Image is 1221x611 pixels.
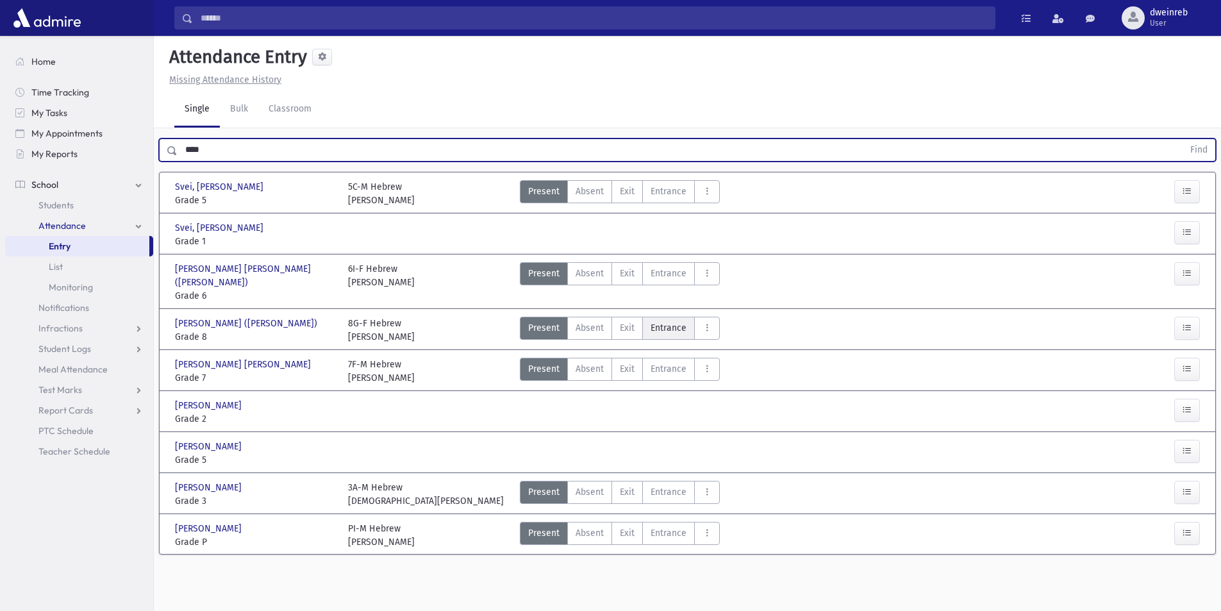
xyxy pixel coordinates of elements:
a: Entry [5,236,149,256]
span: Grade 7 [175,371,335,385]
span: Exit [620,185,635,198]
span: Grade 1 [175,235,335,248]
u: Missing Attendance History [169,74,281,85]
a: Report Cards [5,400,153,421]
span: Grade 5 [175,194,335,207]
a: Time Tracking [5,82,153,103]
span: Students [38,199,74,211]
span: List [49,261,63,272]
span: Teacher Schedule [38,446,110,457]
span: Absent [576,267,604,280]
span: Time Tracking [31,87,89,98]
a: School [5,174,153,195]
span: My Reports [31,148,78,160]
span: Present [528,185,560,198]
a: List [5,256,153,277]
span: Entrance [651,185,686,198]
a: Test Marks [5,380,153,400]
div: 5C-M Hebrew [PERSON_NAME] [348,180,415,207]
span: Notifications [38,302,89,314]
span: Present [528,526,560,540]
a: Attendance [5,215,153,236]
span: Grade 5 [175,453,335,467]
span: Grade 3 [175,494,335,508]
div: AttTypes [520,522,720,549]
a: Infractions [5,318,153,339]
span: Monitoring [49,281,93,293]
span: Absent [576,185,604,198]
span: [PERSON_NAME] [PERSON_NAME] ([PERSON_NAME]) [175,262,335,289]
a: Classroom [258,92,322,128]
span: Home [31,56,56,67]
span: [PERSON_NAME] ([PERSON_NAME]) [175,317,320,330]
span: Entry [49,240,71,252]
span: Present [528,362,560,376]
a: Bulk [220,92,258,128]
a: Single [174,92,220,128]
a: Missing Attendance History [164,74,281,85]
span: Grade 8 [175,330,335,344]
span: Entrance [651,267,686,280]
span: Exit [620,321,635,335]
div: 7F-M Hebrew [PERSON_NAME] [348,358,415,385]
span: Entrance [651,526,686,540]
span: Svei, [PERSON_NAME] [175,221,266,235]
span: Student Logs [38,343,91,355]
div: AttTypes [520,262,720,303]
span: [PERSON_NAME] [PERSON_NAME] [175,358,313,371]
span: My Tasks [31,107,67,119]
span: Infractions [38,322,83,334]
div: AttTypes [520,481,720,508]
span: Grade 6 [175,289,335,303]
span: School [31,179,58,190]
span: Present [528,267,560,280]
div: 8G-F Hebrew [PERSON_NAME] [348,317,415,344]
span: Exit [620,485,635,499]
span: [PERSON_NAME] [175,522,244,535]
span: Exit [620,267,635,280]
div: AttTypes [520,180,720,207]
a: My Tasks [5,103,153,123]
a: Student Logs [5,339,153,359]
span: Exit [620,526,635,540]
a: Monitoring [5,277,153,297]
a: Students [5,195,153,215]
div: AttTypes [520,317,720,344]
span: [PERSON_NAME] [175,481,244,494]
a: Home [5,51,153,72]
span: PTC Schedule [38,425,94,437]
span: Report Cards [38,405,93,416]
span: Present [528,485,560,499]
a: My Reports [5,144,153,164]
span: Grade 2 [175,412,335,426]
span: Svei, [PERSON_NAME] [175,180,266,194]
a: My Appointments [5,123,153,144]
div: 6I-F Hebrew [PERSON_NAME] [348,262,415,303]
span: Attendance [38,220,86,231]
div: 3A-M Hebrew [DEMOGRAPHIC_DATA][PERSON_NAME] [348,481,504,508]
span: Entrance [651,321,686,335]
span: [PERSON_NAME] [175,399,244,412]
h5: Attendance Entry [164,46,307,68]
span: Absent [576,321,604,335]
div: PI-M Hebrew [PERSON_NAME] [348,522,415,549]
span: Entrance [651,362,686,376]
span: Meal Attendance [38,364,108,375]
span: Test Marks [38,384,82,396]
a: Notifications [5,297,153,318]
span: Absent [576,526,604,540]
span: Grade P [175,535,335,549]
a: Meal Attendance [5,359,153,380]
div: AttTypes [520,358,720,385]
a: PTC Schedule [5,421,153,441]
span: Entrance [651,485,686,499]
button: Find [1183,139,1215,161]
span: Absent [576,362,604,376]
span: [PERSON_NAME] [175,440,244,453]
input: Search [193,6,995,29]
span: dweinreb [1150,8,1188,18]
a: Teacher Schedule [5,441,153,462]
img: AdmirePro [10,5,84,31]
span: Present [528,321,560,335]
span: My Appointments [31,128,103,139]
